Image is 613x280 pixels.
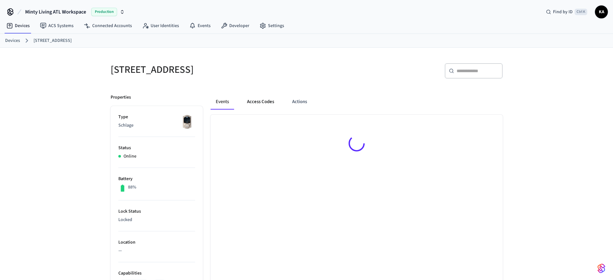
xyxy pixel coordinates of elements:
p: Type [118,114,195,121]
a: Devices [1,20,35,32]
h5: [STREET_ADDRESS] [111,63,303,76]
img: SeamLogoGradient.69752ec5.svg [598,263,605,274]
a: Events [184,20,216,32]
img: Schlage Sense Smart Deadbolt with Camelot Trim, Front [179,114,195,130]
div: ant example [211,94,503,110]
p: Capabilities [118,270,195,277]
a: Developer [216,20,254,32]
span: Minty Living ATL Workspace [25,8,86,16]
p: Status [118,145,195,151]
p: Properties [111,94,131,101]
p: 88% [128,184,136,191]
span: Find by ID [553,9,573,15]
a: ACS Systems [35,20,79,32]
span: Production [91,8,117,16]
p: Online [124,153,136,160]
div: Find by IDCtrl K [541,6,592,18]
p: Lock Status [118,208,195,215]
a: Devices [5,37,20,44]
a: Settings [254,20,289,32]
p: Schlage [118,122,195,129]
p: Locked [118,217,195,223]
button: Events [211,94,234,110]
a: Connected Accounts [79,20,137,32]
span: Ctrl K [575,9,587,15]
a: User Identities [137,20,184,32]
button: Access Codes [242,94,279,110]
a: [STREET_ADDRESS] [34,37,72,44]
p: Battery [118,176,195,182]
button: Actions [287,94,312,110]
span: KA [596,6,607,18]
p: Location [118,239,195,246]
p: — [118,247,195,254]
button: KA [595,5,608,18]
